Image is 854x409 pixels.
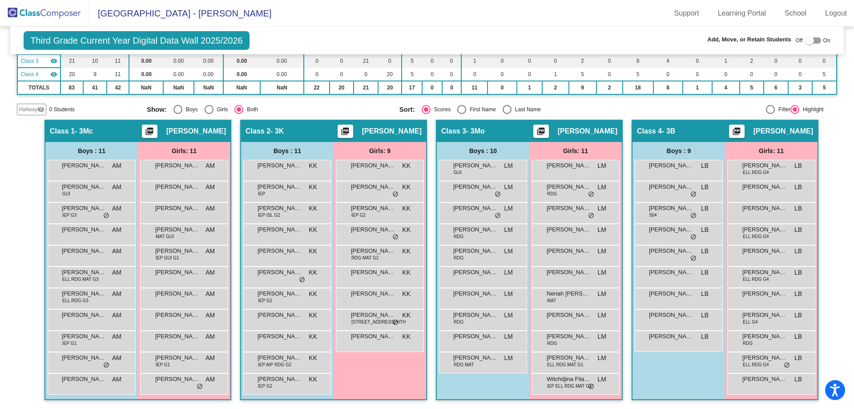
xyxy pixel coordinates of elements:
span: AM [112,161,121,170]
td: 5 [812,68,837,81]
td: 0 [788,54,812,68]
td: 0 [422,54,442,68]
div: Girls: 11 [725,142,818,160]
td: 0 [422,68,442,81]
td: 0 [442,54,461,68]
td: 11 [461,81,487,94]
td: 0 [487,68,516,81]
td: 9 [83,68,107,81]
span: ELL RDG G3 [62,297,89,304]
td: Lindsey Branchut - 3B [17,68,60,81]
td: 0 [683,68,712,81]
mat-icon: picture_as_pdf [536,127,546,139]
td: 1 [517,81,542,94]
button: Print Students Details [338,125,353,138]
span: MAT [547,297,556,304]
td: 42 [107,81,129,94]
span: KK [309,204,317,213]
span: Add, Move, or Retain Students [707,35,791,44]
span: [PERSON_NAME] [62,204,106,213]
span: Neriah [PERSON_NAME] [547,289,591,298]
td: 0 [422,81,442,94]
td: 0 [712,68,740,81]
td: 0.00 [129,68,163,81]
span: KK [309,225,317,235]
span: do_not_disturb_alt [495,191,501,198]
td: 0.00 [260,68,304,81]
td: 0.00 [194,68,223,81]
span: LM [598,161,606,170]
span: AM [205,247,215,256]
span: [PERSON_NAME] [453,247,498,255]
td: 0 [740,68,764,81]
span: Class 1 [50,127,75,136]
span: Hallway [19,105,37,113]
span: LB [794,289,802,299]
span: LM [504,225,513,235]
td: 17 [402,81,422,94]
mat-icon: picture_as_pdf [731,127,742,139]
td: 0 [517,68,542,81]
span: - 3Mc [75,127,93,136]
td: 0.00 [194,54,223,68]
span: do_not_disturb_alt [588,191,594,198]
span: IEP G2 [351,212,366,219]
span: [PERSON_NAME] [166,127,226,136]
span: do_not_disturb_alt [299,276,305,283]
span: RDG MAT G2 [351,255,379,261]
span: Class 2 [246,127,270,136]
span: AM [112,204,121,213]
span: AM [112,289,121,299]
span: KK [309,182,317,192]
span: [PERSON_NAME] [351,268,395,277]
td: 8 [653,81,683,94]
span: [PERSON_NAME] [742,161,787,170]
td: 2 [596,81,623,94]
td: 0 [764,68,788,81]
span: KK [309,268,317,277]
span: [PERSON_NAME] [453,289,498,298]
span: KK [309,161,317,170]
td: 5 [623,68,653,81]
a: Learning Portal [711,6,773,20]
td: 0 [354,68,378,81]
span: LM [598,182,606,192]
span: GUI [62,190,70,197]
span: KK [402,311,411,320]
span: [PERSON_NAME] [649,247,693,255]
span: [PERSON_NAME] [742,268,787,277]
td: 1 [712,54,740,68]
span: [PERSON_NAME] [351,289,395,298]
span: - 3K [270,127,284,136]
span: AM [205,161,215,170]
span: Class 3 [20,57,38,65]
span: [PERSON_NAME] [649,182,693,191]
span: - 3Mo [466,127,485,136]
td: 0.00 [129,54,163,68]
span: [PERSON_NAME] [PERSON_NAME] [62,289,106,298]
td: 22 [304,81,329,94]
td: 5 [569,68,596,81]
td: 1 [461,54,487,68]
td: 0 [330,54,354,68]
span: [PERSON_NAME] [649,289,693,298]
span: AM [205,225,215,235]
div: Girls: 11 [138,142,230,160]
span: [PERSON_NAME] [453,204,498,213]
div: Boys : 11 [45,142,138,160]
td: 0 [788,68,812,81]
td: 5 [812,81,837,94]
td: 11 [107,54,129,68]
td: 1 [542,68,569,81]
span: [PERSON_NAME] [453,161,498,170]
td: 0 [812,54,837,68]
span: IEP ISL G2 [258,212,280,219]
td: 83 [60,81,83,94]
span: RDG [547,190,557,197]
span: [PERSON_NAME] [155,182,200,191]
td: 4 [653,54,683,68]
td: 0.00 [260,54,304,68]
span: LB [701,204,709,213]
span: [PERSON_NAME] [742,204,787,213]
span: LM [598,247,606,256]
